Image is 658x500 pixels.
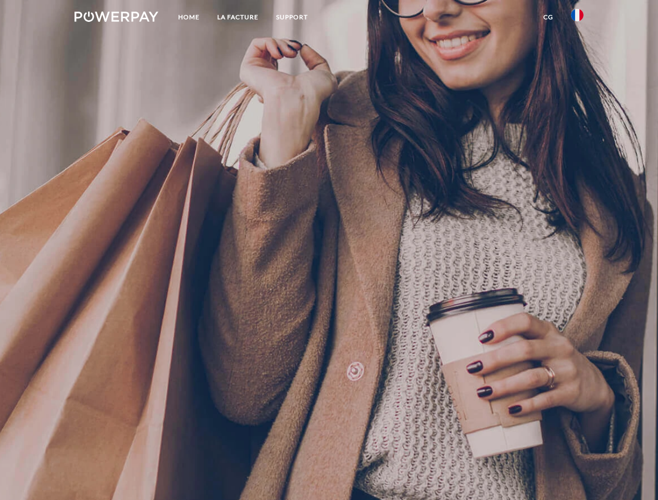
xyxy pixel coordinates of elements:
[267,8,317,27] a: Support
[535,8,562,27] a: CG
[75,11,158,22] img: logo-powerpay-white.svg
[169,8,208,27] a: Home
[571,9,583,21] img: fr
[208,8,267,27] a: LA FACTURE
